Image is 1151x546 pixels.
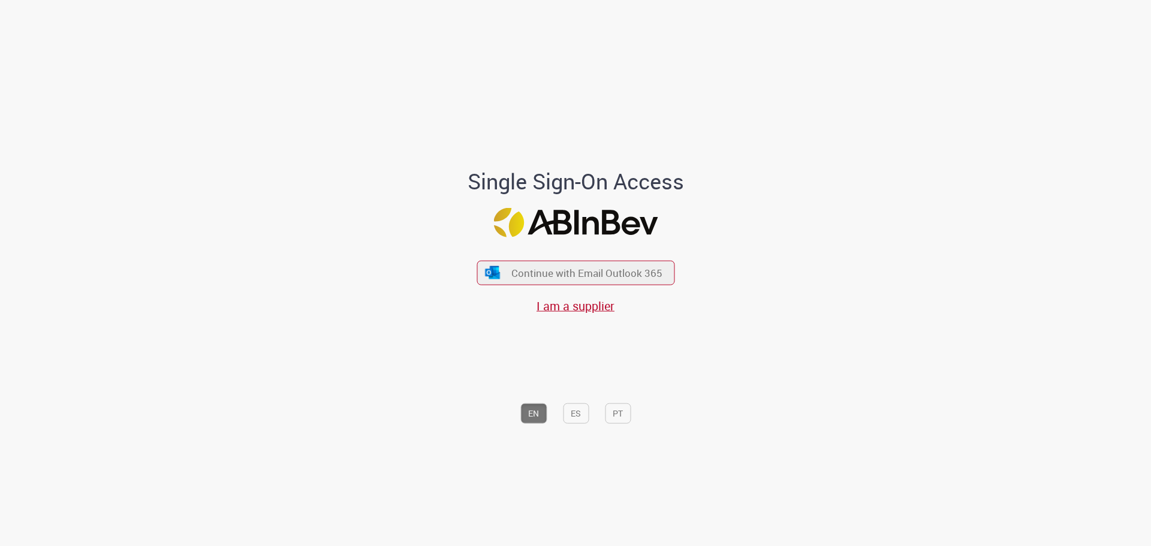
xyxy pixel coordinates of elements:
button: PT [605,403,631,423]
a: I am a supplier [537,298,614,314]
span: Continue with Email Outlook 365 [511,266,662,280]
button: ES [563,403,589,423]
button: ícone Azure/Microsoft 360 Continue with Email Outlook 365 [477,260,674,285]
img: Logo ABInBev [493,207,658,237]
img: ícone Azure/Microsoft 360 [484,266,501,279]
h1: Single Sign-On Access [409,170,742,194]
button: EN [520,403,547,423]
